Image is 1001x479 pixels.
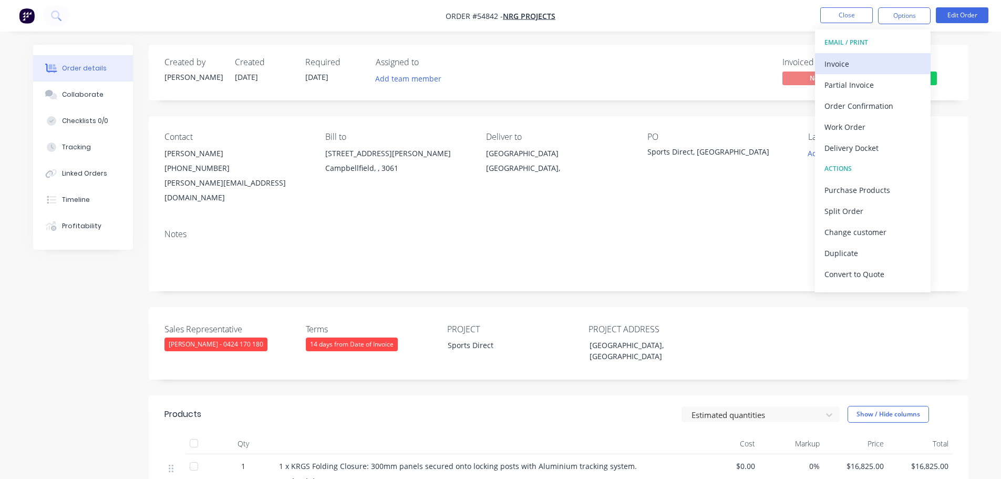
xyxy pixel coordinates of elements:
div: [GEOGRAPHIC_DATA] [486,146,630,161]
div: Notes [164,229,953,239]
div: Change customer [824,225,921,240]
div: Checklists 0/0 [62,116,108,126]
span: No [782,72,845,85]
label: PROJECT ADDRESS [589,323,720,335]
div: [PHONE_NUMBER] [164,161,308,176]
div: Duplicate [824,246,921,261]
div: Deliver to [486,132,630,142]
div: Campbellfield, , 3061 [325,161,469,176]
button: Add team member [376,72,447,86]
label: PROJECT [447,323,579,335]
button: Show / Hide columns [848,406,929,423]
div: Profitability [62,221,101,231]
div: [PERSON_NAME] [164,146,308,161]
span: [DATE] [305,72,328,82]
img: Factory [19,8,35,24]
button: Profitability [33,213,133,239]
span: $16,825.00 [892,461,948,472]
span: [DATE] [235,72,258,82]
div: [GEOGRAPHIC_DATA], [486,161,630,176]
div: Timeline [62,195,90,205]
span: $0.00 [699,461,756,472]
span: 0% [763,461,820,472]
div: Cost [695,433,760,454]
div: Required [305,57,363,67]
button: Add team member [369,72,447,86]
div: [PERSON_NAME] - 0424 170 180 [164,338,267,351]
button: Tracking [33,134,133,160]
div: PO [647,132,791,142]
div: [PERSON_NAME][EMAIL_ADDRESS][DOMAIN_NAME] [164,176,308,205]
div: [GEOGRAPHIC_DATA][GEOGRAPHIC_DATA], [486,146,630,180]
div: Created by [164,57,222,67]
div: [STREET_ADDRESS][PERSON_NAME]Campbellfield, , 3061 [325,146,469,180]
div: EMAIL / PRINT [824,36,921,49]
span: Order #54842 - [446,11,503,21]
div: ACTIONS [824,162,921,176]
div: Total [888,433,953,454]
span: $16,825.00 [828,461,884,472]
div: Convert to Quote [824,267,921,282]
div: Sports Direct [439,338,571,353]
div: Work Order [824,119,921,135]
div: Collaborate [62,90,104,99]
div: Price [824,433,889,454]
div: Qty [212,433,275,454]
div: [PERSON_NAME] [164,72,222,83]
div: [PERSON_NAME][PHONE_NUMBER][PERSON_NAME][EMAIL_ADDRESS][DOMAIN_NAME] [164,146,308,205]
button: Checklists 0/0 [33,108,133,134]
div: Linked Orders [62,169,107,178]
div: Order Confirmation [824,98,921,114]
div: Split Order [824,203,921,219]
button: Close [820,7,873,23]
span: 1 x KRGS Folding Closure: 300mm panels secured onto locking posts with Aluminium tracking system. [279,461,637,471]
button: Order details [33,55,133,81]
div: Sports Direct, [GEOGRAPHIC_DATA] [647,146,779,161]
button: Options [878,7,931,24]
label: Terms [306,323,437,335]
div: Invoice [824,56,921,72]
div: 14 days from Date of Invoice [306,338,398,351]
button: Linked Orders [33,160,133,187]
span: 1 [241,461,245,472]
div: Markup [759,433,824,454]
button: Add labels [802,146,851,160]
div: [GEOGRAPHIC_DATA], [GEOGRAPHIC_DATA] [581,338,713,364]
div: Archive [824,288,921,303]
div: Labels [808,132,952,142]
label: Sales Representative [164,323,296,335]
div: Bill to [325,132,469,142]
div: Invoiced [782,57,861,67]
div: Created [235,57,293,67]
div: Products [164,408,201,421]
button: Collaborate [33,81,133,108]
button: Timeline [33,187,133,213]
div: Assigned to [376,57,481,67]
div: Tracking [62,142,91,152]
a: NRG Projects [503,11,555,21]
div: Order details [62,64,107,73]
div: [STREET_ADDRESS][PERSON_NAME] [325,146,469,161]
div: Partial Invoice [824,77,921,93]
div: Delivery Docket [824,140,921,156]
button: Edit Order [936,7,988,23]
div: Purchase Products [824,182,921,198]
div: Contact [164,132,308,142]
